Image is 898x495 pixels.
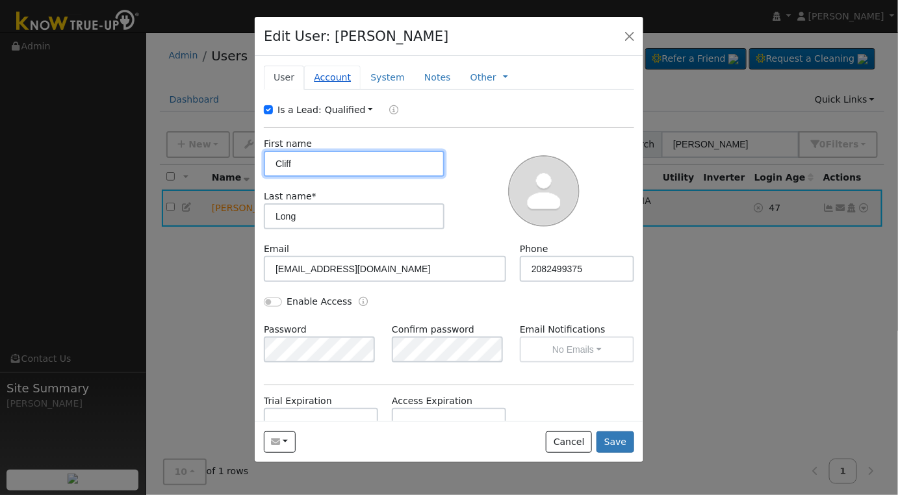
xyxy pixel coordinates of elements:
label: Enable Access [287,295,352,309]
a: Lead [379,103,398,118]
label: Last name [264,190,316,203]
label: Access Expiration [392,394,472,408]
a: Other [470,71,496,84]
a: Notes [415,66,461,90]
label: Confirm password [392,323,474,336]
button: cal5664@gmail.com [264,431,296,453]
label: Email Notifications [520,323,634,336]
span: Required [312,191,316,201]
label: Trial Expiration [264,394,332,408]
a: Enable Access [359,295,368,310]
a: User [264,66,304,90]
a: Account [304,66,361,90]
h4: Edit User: [PERSON_NAME] [264,26,449,47]
label: First name [264,137,312,151]
input: Is a Lead: [264,105,273,114]
button: Save [597,431,634,453]
label: Email [264,242,289,256]
a: System [361,66,415,90]
label: Is a Lead: [277,103,322,117]
button: Cancel [546,431,592,453]
label: Phone [520,242,548,256]
a: Qualified [325,105,374,115]
label: Password [264,323,307,336]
